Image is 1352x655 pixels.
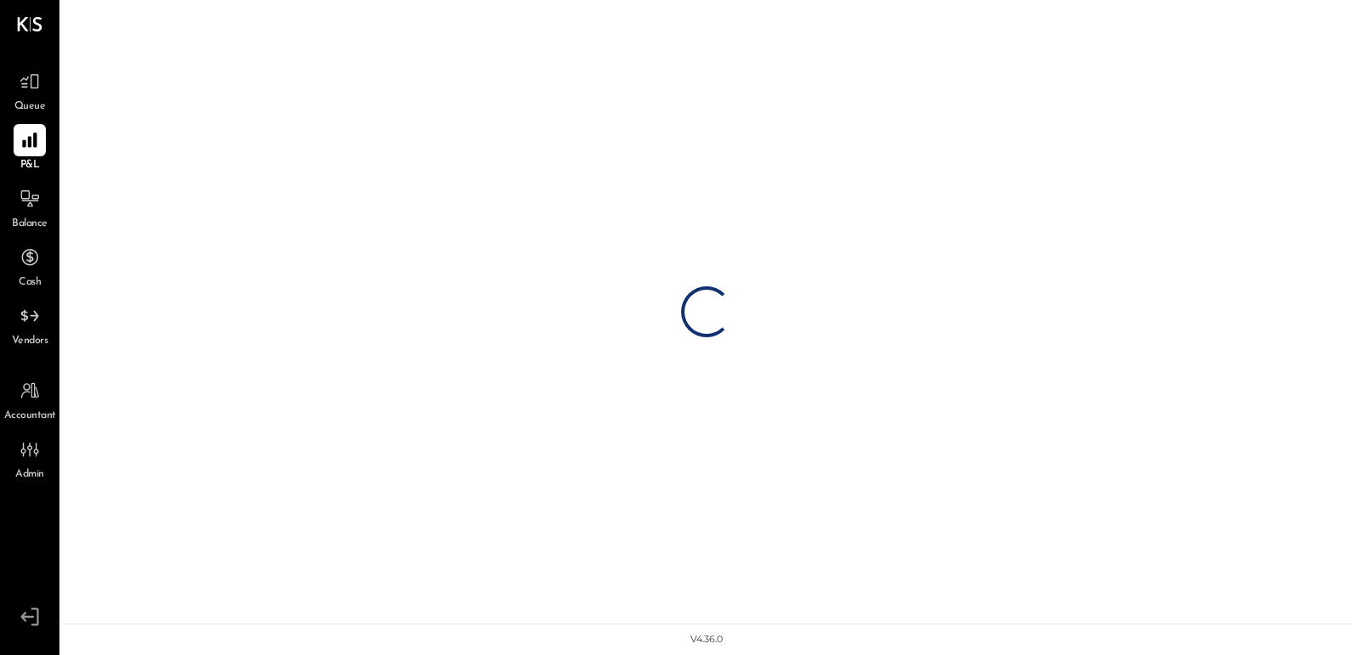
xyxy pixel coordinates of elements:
span: Vendors [12,334,48,349]
span: Balance [12,217,48,232]
a: Vendors [1,300,59,349]
a: Cash [1,241,59,291]
span: Cash [19,275,41,291]
a: P&L [1,124,59,173]
a: Admin [1,433,59,483]
a: Queue [1,65,59,115]
div: v 4.36.0 [690,633,723,647]
span: P&L [20,158,40,173]
span: Admin [15,467,44,483]
a: Accountant [1,375,59,424]
span: Accountant [4,409,56,424]
span: Queue [14,99,46,115]
a: Balance [1,183,59,232]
